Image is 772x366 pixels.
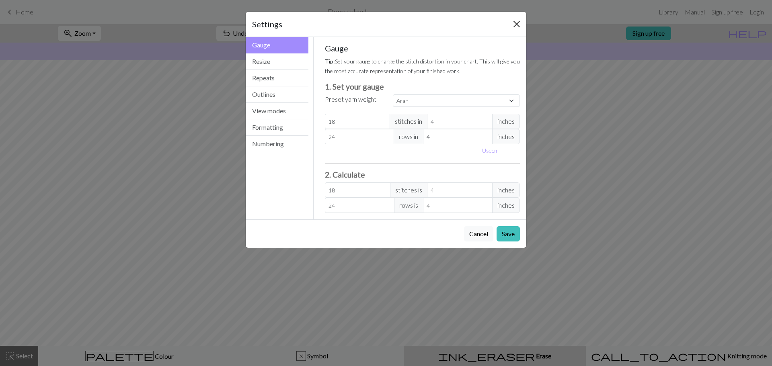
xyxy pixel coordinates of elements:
button: Close [510,18,523,31]
span: rows is [394,198,423,213]
button: Usecm [478,144,502,157]
span: inches [492,182,520,198]
button: Resize [246,53,308,70]
h5: Settings [252,18,282,30]
small: Set your gauge to change the stitch distortion in your chart. This will give you the most accurat... [325,58,520,74]
button: View modes [246,103,308,119]
h3: 1. Set your gauge [325,82,520,91]
h3: 2. Calculate [325,170,520,179]
button: Save [497,226,520,241]
label: Preset yarn weight [325,94,376,104]
button: Outlines [246,86,308,103]
span: rows in [394,129,423,144]
h5: Gauge [325,43,520,53]
button: Formatting [246,119,308,136]
span: stitches is [390,182,427,198]
span: inches [492,114,520,129]
button: Gauge [246,37,308,53]
span: inches [492,129,520,144]
button: Repeats [246,70,308,86]
strong: Tip: [325,58,335,65]
button: Numbering [246,136,308,152]
span: stitches in [390,114,427,129]
button: Cancel [464,226,493,241]
span: inches [492,198,520,213]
